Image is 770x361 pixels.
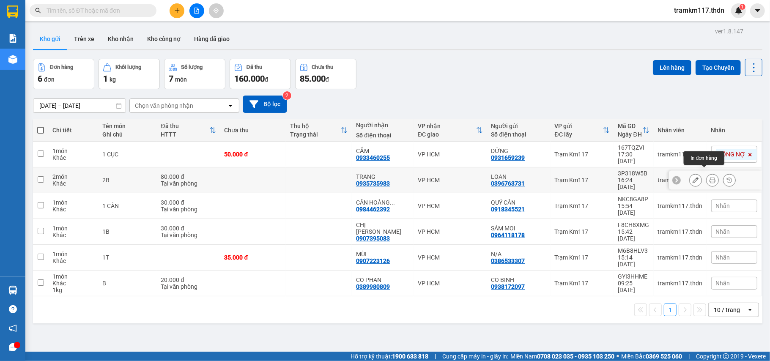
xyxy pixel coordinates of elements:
span: 7 [169,74,173,84]
div: VP nhận [418,123,476,129]
div: 0931659239 [491,154,525,161]
div: 35.000 đ [225,254,282,261]
div: 0984462392 [356,206,390,213]
div: 1 món [52,273,94,280]
div: 1 kg [52,287,94,293]
span: | [435,352,436,361]
span: Chưa TT : [71,55,89,74]
div: CẮM [356,148,409,154]
div: Tại văn phòng [161,180,216,187]
div: Tại văn phòng [161,232,216,238]
div: VP HCM [418,202,483,209]
div: N/A [491,251,546,257]
span: Nhãn [716,254,730,261]
div: B [102,280,152,287]
span: đơn [44,76,55,83]
div: Tại văn phòng [161,206,216,213]
div: VP HCM [418,254,483,261]
span: Cung cấp máy in - giấy in: [442,352,508,361]
div: tramkm117.thdn [658,228,703,235]
button: Bộ lọc [243,96,287,113]
sup: 1 [740,4,745,10]
strong: 0708 023 035 - 0935 103 250 [537,353,614,360]
span: đ [326,76,329,83]
svg: open [227,102,234,109]
input: Select a date range. [33,99,126,112]
button: plus [170,3,184,18]
div: F8CH8XMG [618,222,649,228]
div: 15:14 [DATE] [618,254,649,268]
div: 1 món [52,148,94,154]
div: GYI3HHME [618,273,649,280]
div: Khác [52,206,94,213]
strong: 1900 633 818 [392,353,428,360]
th: Toggle SortBy [614,119,654,142]
div: Đã thu [161,123,209,129]
div: CO PHAN [356,276,409,283]
span: Miền Nam [510,352,614,361]
th: Toggle SortBy [414,119,487,142]
span: kg [110,76,116,83]
div: M6B8HLV3 [618,247,649,254]
div: tramkm117.thdn [658,202,703,209]
div: Đã thu [247,64,262,70]
div: 2B [102,177,152,183]
div: Nhân viên [658,127,703,134]
button: Tạo Chuyến [696,60,741,75]
button: Trên xe [67,29,101,49]
div: Trạm Km117 [555,228,610,235]
div: CÂN HOÀNG KHÔI [356,199,409,206]
div: 50.000 [71,55,132,75]
div: ver 1.8.147 [715,27,743,36]
th: Toggle SortBy [551,119,614,142]
div: NKC8GA8P [618,196,649,202]
span: notification [9,324,17,332]
span: CÔNG NỢ [718,150,746,158]
div: Người gửi [491,123,546,129]
div: Trạm Km117 [555,177,610,183]
div: Người nhận [356,122,409,129]
th: Toggle SortBy [286,119,352,142]
div: 17:30 [DATE] [618,151,649,164]
div: 3P318W5B [618,170,649,177]
div: QUÝ CÂN [491,199,546,206]
div: TRANG [356,173,409,180]
div: tramkm117.thdn [658,177,703,183]
div: CHỊ SEN [356,222,409,235]
div: 0389980809 [356,283,390,290]
div: 09:25 [DATE] [618,280,649,293]
div: Tại văn phòng [161,283,216,290]
div: ĐC giao [418,131,476,138]
div: 1 CÂN [102,202,152,209]
div: tramkm117.thdn [658,151,703,158]
span: Nhãn [716,228,730,235]
div: LOAN [491,173,546,180]
div: Khác [52,154,94,161]
div: 2 món [52,173,94,180]
img: icon-new-feature [735,7,743,14]
div: Khác [52,280,94,287]
span: ... [390,199,395,206]
strong: 0369 525 060 [646,353,682,360]
div: 0938172097 [491,283,525,290]
div: Thu hộ [290,123,341,129]
span: Nhãn [716,280,730,287]
div: 0931659239 [7,38,66,49]
div: Trạm Km117 [555,151,610,158]
button: aim [209,3,224,18]
div: Đơn hàng [50,64,73,70]
span: search [35,8,41,14]
div: VP HCM [418,280,483,287]
span: 1 [103,74,108,84]
div: Khác [52,257,94,264]
span: Nhận: [72,8,93,17]
img: warehouse-icon [8,55,17,64]
span: Nhãn [716,202,730,209]
span: copyright [723,353,729,359]
img: warehouse-icon [8,286,17,295]
div: VP HCM [72,7,132,17]
span: Hỗ trợ kỹ thuật: [351,352,428,361]
span: plus [174,8,180,14]
div: 15:54 [DATE] [618,202,649,216]
div: 0396763731 [491,180,525,187]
